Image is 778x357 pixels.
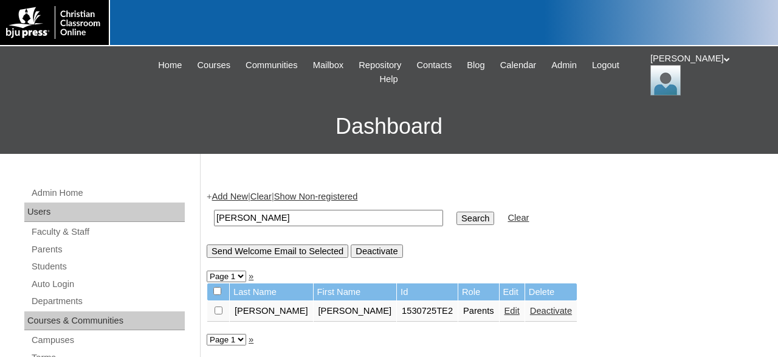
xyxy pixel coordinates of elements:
[30,333,185,348] a: Campuses
[586,58,625,72] a: Logout
[30,259,185,274] a: Students
[307,58,350,72] a: Mailbox
[456,212,494,225] input: Search
[24,311,185,331] div: Courses & Communities
[525,283,577,301] td: Delete
[313,58,344,72] span: Mailbox
[458,301,499,322] td: Parents
[500,283,525,301] td: Edit
[158,58,182,72] span: Home
[249,334,253,344] a: »
[397,283,458,301] td: Id
[458,283,499,301] td: Role
[30,277,185,292] a: Auto Login
[30,224,185,240] a: Faculty & Staff
[494,58,542,72] a: Calendar
[246,58,298,72] span: Communities
[214,210,443,226] input: Search
[551,58,577,72] span: Admin
[191,58,236,72] a: Courses
[152,58,188,72] a: Home
[508,213,529,223] a: Clear
[30,185,185,201] a: Admin Home
[314,283,397,301] td: First Name
[249,271,253,281] a: »
[592,58,619,72] span: Logout
[530,306,572,316] a: Deactivate
[379,72,398,86] span: Help
[212,192,248,201] a: Add New
[416,58,452,72] span: Contacts
[230,301,313,322] td: [PERSON_NAME]
[207,190,766,258] div: + | |
[30,242,185,257] a: Parents
[504,306,520,316] a: Edit
[650,52,766,95] div: [PERSON_NAME]
[545,58,583,72] a: Admin
[359,58,401,72] span: Repository
[207,244,348,258] input: Send Welcome Email to Selected
[250,192,272,201] a: Clear
[30,294,185,309] a: Departments
[197,58,230,72] span: Courses
[467,58,484,72] span: Blog
[6,99,772,154] h3: Dashboard
[373,72,404,86] a: Help
[500,58,536,72] span: Calendar
[239,58,304,72] a: Communities
[650,65,681,95] img: Jonelle Rodriguez
[410,58,458,72] a: Contacts
[274,192,358,201] a: Show Non-registered
[397,301,458,322] td: 1530725TE2
[314,301,397,322] td: [PERSON_NAME]
[353,58,407,72] a: Repository
[461,58,491,72] a: Blog
[230,283,313,301] td: Last Name
[351,244,402,258] input: Deactivate
[6,6,103,39] img: logo-white.png
[24,203,185,222] div: Users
